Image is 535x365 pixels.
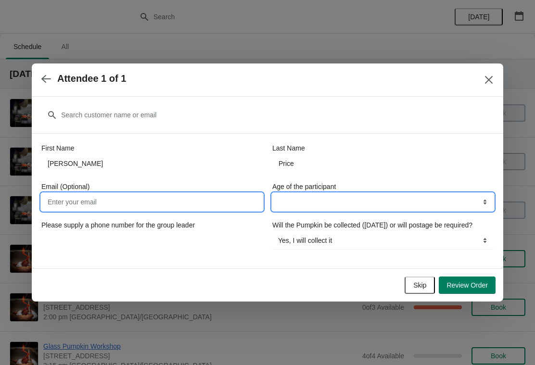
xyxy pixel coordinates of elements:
button: Review Order [439,277,496,294]
label: Last Name [272,143,305,153]
span: Skip [413,281,426,289]
span: Review Order [446,281,488,289]
button: Close [480,71,497,88]
input: Enter your email [41,193,263,211]
button: Skip [405,277,435,294]
label: First Name [41,143,74,153]
label: Will the Pumpkin be collected ([DATE]) or will postage be required? [272,220,472,230]
input: Search customer name or email [61,106,494,124]
label: Email (Optional) [41,182,89,191]
input: John [41,155,263,172]
label: Please supply a phone number for the group leader [41,220,195,230]
input: Smith [272,155,494,172]
label: Age of the participant [272,182,336,191]
h2: Attendee 1 of 1 [57,73,126,84]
